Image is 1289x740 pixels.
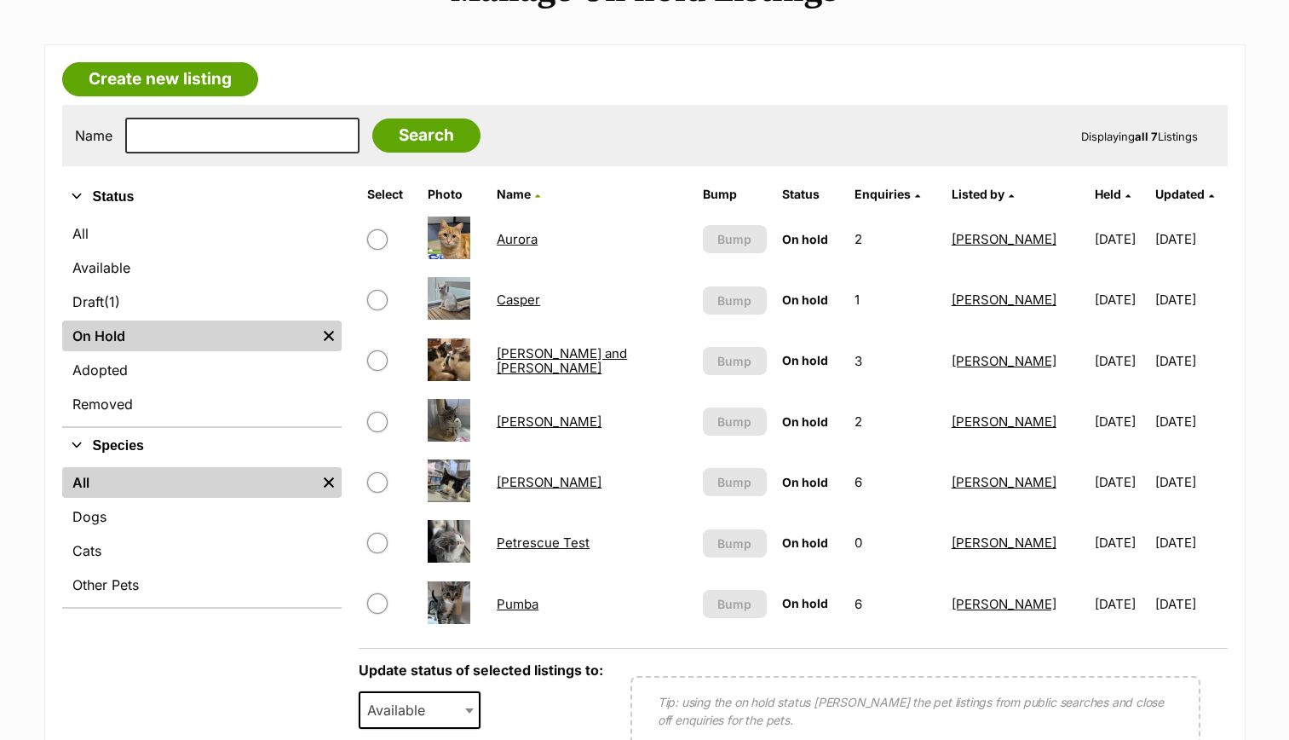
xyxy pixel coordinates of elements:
[717,473,751,491] span: Bump
[1155,575,1226,633] td: [DATE]
[372,119,480,153] input: Search
[62,435,342,457] button: Species
[952,187,1004,201] span: Listed by
[717,595,751,613] span: Bump
[359,691,481,729] span: Available
[855,187,920,201] a: Enquiries
[62,286,342,317] a: Draft
[421,181,488,208] th: Photo
[104,292,120,312] span: (1)
[1155,453,1226,512] td: [DATE]
[952,187,1014,201] a: Listed by
[848,332,942,390] td: 3
[497,596,538,612] a: Pumba
[359,662,603,679] label: Update status of selected listings to:
[782,353,828,367] span: On hold
[717,230,751,248] span: Bump
[848,210,942,269] td: 2
[497,535,590,551] a: Petrescue Test
[848,575,942,633] td: 6
[703,225,767,253] button: Bump
[316,321,342,351] a: Remove filter
[62,467,316,498] a: All
[848,453,942,512] td: 6
[62,215,342,426] div: Status
[855,187,911,201] span: translation missing: en.admin.listings.index.attributes.enquiries
[848,270,942,329] td: 1
[703,408,767,436] button: Bump
[1155,332,1226,390] td: [DATE]
[1155,270,1226,329] td: [DATE]
[316,467,342,498] a: Remove filter
[497,474,601,490] a: [PERSON_NAME]
[782,535,828,550] span: On hold
[1155,187,1214,201] a: Updated
[62,535,342,566] a: Cats
[658,693,1173,729] p: Tip: using the on hold status [PERSON_NAME] the pet listings from public searches and close off e...
[497,345,627,376] a: [PERSON_NAME] and [PERSON_NAME]
[497,292,540,308] a: Casper
[1088,332,1154,390] td: [DATE]
[1088,392,1154,451] td: [DATE]
[62,186,342,208] button: Status
[782,292,828,307] span: On hold
[1088,210,1154,269] td: [DATE]
[703,529,767,558] button: Bump
[952,292,1056,308] a: [PERSON_NAME]
[62,501,342,532] a: Dogs
[497,187,531,201] span: Name
[360,181,419,208] th: Select
[717,352,751,370] span: Bump
[782,414,828,429] span: On hold
[775,181,847,208] th: Status
[1135,130,1158,143] strong: all 7
[62,389,342,419] a: Removed
[952,535,1056,551] a: [PERSON_NAME]
[782,475,828,489] span: On hold
[782,596,828,610] span: On hold
[1155,392,1226,451] td: [DATE]
[1088,270,1154,329] td: [DATE]
[848,392,942,451] td: 2
[952,474,1056,490] a: [PERSON_NAME]
[497,231,538,247] a: Aurora
[1095,187,1121,201] span: Held
[703,468,767,496] button: Bump
[703,347,767,375] button: Bump
[1081,130,1198,143] span: Displaying Listings
[1088,513,1154,572] td: [DATE]
[62,569,342,600] a: Other Pets
[952,231,1056,247] a: [PERSON_NAME]
[952,413,1056,430] a: [PERSON_NAME]
[62,218,342,249] a: All
[952,596,1056,612] a: [PERSON_NAME]
[952,353,1056,369] a: [PERSON_NAME]
[1155,513,1226,572] td: [DATE]
[62,321,316,351] a: On Hold
[703,286,767,315] button: Bump
[1088,575,1154,633] td: [DATE]
[497,413,601,430] a: [PERSON_NAME]
[717,413,751,431] span: Bump
[703,590,767,618] button: Bump
[360,698,442,722] span: Available
[1088,453,1154,512] td: [DATE]
[1155,187,1205,201] span: Updated
[497,187,540,201] a: Name
[717,292,751,309] span: Bump
[62,252,342,283] a: Available
[782,232,828,246] span: On hold
[62,355,342,385] a: Adopted
[75,128,112,143] label: Name
[428,277,470,320] img: Casper
[696,181,774,208] th: Bump
[62,62,258,96] a: Create new listing
[1095,187,1131,201] a: Held
[848,513,942,572] td: 0
[717,535,751,552] span: Bump
[428,520,470,563] img: Petrescue Test
[1155,210,1226,269] td: [DATE]
[428,338,470,381] img: Jonte and Daisy
[62,464,342,607] div: Species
